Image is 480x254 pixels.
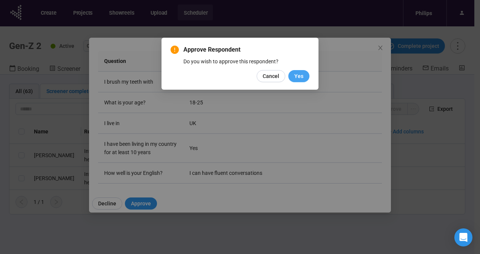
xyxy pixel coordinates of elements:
[288,70,309,82] button: Yes
[294,72,303,80] span: Yes
[454,228,472,246] div: Open Intercom Messenger
[183,45,309,54] span: Approve Respondent
[257,70,285,82] button: Cancel
[263,72,279,80] span: Cancel
[171,46,179,54] span: exclamation-circle
[183,57,309,66] div: Do you wish to approve this respondent?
